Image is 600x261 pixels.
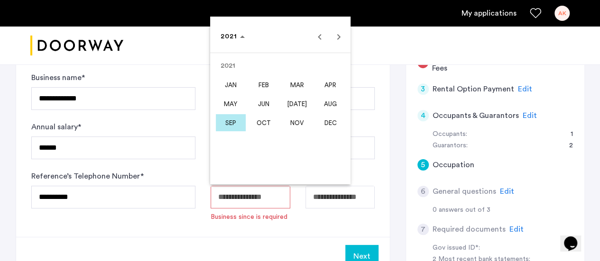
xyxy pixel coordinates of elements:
button: April 2021 [314,75,347,94]
td: 2021 [214,56,347,75]
button: August 2021 [314,94,347,113]
button: January 2021 [214,75,247,94]
span: MAY [216,95,246,112]
span: SEP [216,114,246,131]
span: APR [315,76,345,93]
span: 2021 [221,33,238,40]
span: NOV [282,114,312,131]
span: JAN [216,76,246,93]
span: [DATE] [282,95,312,112]
span: MAR [282,76,312,93]
button: June 2021 [247,94,280,113]
iframe: chat widget [560,223,591,252]
button: February 2021 [247,75,280,94]
span: OCT [249,114,279,131]
span: FEB [249,76,279,93]
button: November 2021 [280,113,314,132]
button: May 2021 [214,94,247,113]
span: DEC [315,114,345,131]
button: March 2021 [280,75,314,94]
button: Choose date [217,28,249,45]
button: October 2021 [247,113,280,132]
button: September 2021 [214,113,247,132]
span: AUG [315,95,345,112]
span: JUN [249,95,279,112]
button: Next year [329,27,348,46]
button: December 2021 [314,113,347,132]
button: July 2021 [280,94,314,113]
button: Previous year [310,27,329,46]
